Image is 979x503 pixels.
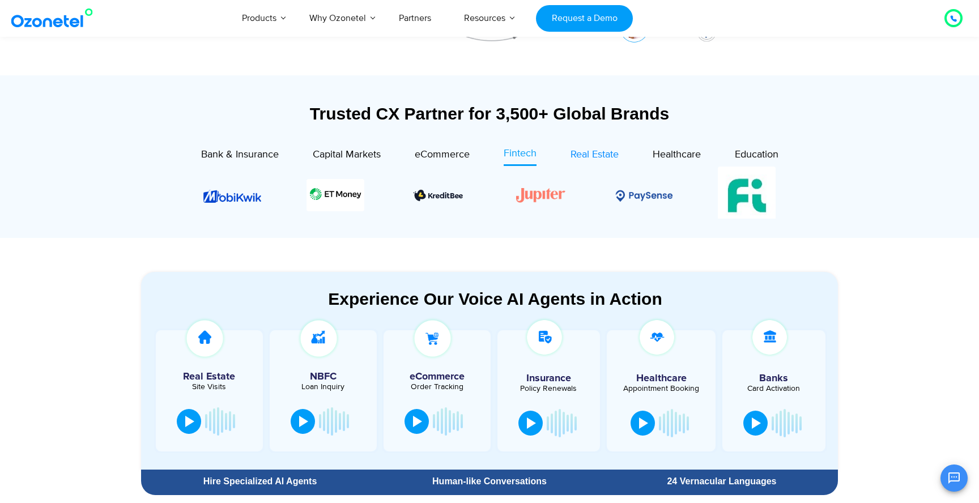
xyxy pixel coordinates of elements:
h5: Healthcare [615,373,707,383]
a: Real Estate [571,146,619,166]
a: Request a Demo [536,5,633,32]
div: Site Visits [161,383,257,391]
a: Capital Markets [313,146,381,166]
span: eCommerce [415,148,470,161]
a: Education [735,146,778,166]
div: Experience Our Voice AI Agents in Action [152,289,838,309]
button: Open chat [940,464,968,492]
a: Bank & Insurance [201,146,279,166]
div: 24 Vernacular Languages [611,477,832,486]
span: Capital Markets [313,148,381,161]
div: Appointment Booking [615,385,707,393]
span: Bank & Insurance [201,148,279,161]
div: Card Activation [728,385,820,393]
span: Education [735,148,778,161]
div: Human-like Conversations [379,477,600,486]
h5: Real Estate [161,372,257,382]
div: Order Tracking [389,383,485,391]
div: Hire Specialized AI Agents [147,477,373,486]
span: Real Estate [571,148,619,161]
h5: eCommerce [389,372,485,382]
span: Healthcare [653,148,701,161]
a: Healthcare [653,146,701,166]
span: Fintech [504,147,537,160]
div: Loan Inquiry [275,383,371,391]
h5: NBFC [275,372,371,382]
div: Image Carousel [203,167,776,224]
div: Trusted CX Partner for 3,500+ Global Brands [141,104,838,123]
h5: Insurance [503,373,595,383]
h5: Banks [728,373,820,383]
div: Policy Renewals [503,385,595,393]
a: Fintech [504,146,537,166]
a: eCommerce [415,146,470,166]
